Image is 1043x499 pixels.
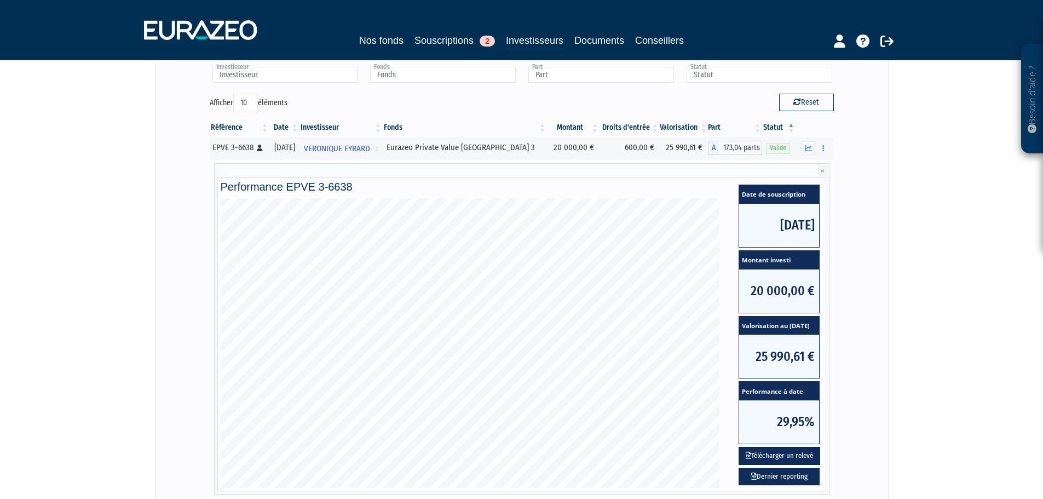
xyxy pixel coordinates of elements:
[739,447,820,465] button: Télécharger un relevé
[739,251,819,269] span: Montant investi
[739,335,819,378] span: 25 990,61 €
[766,143,790,153] span: Valide
[299,137,383,159] a: VERONIQUE EYRARD
[739,400,819,444] span: 29,95%
[739,468,820,486] a: Dernier reporting
[635,33,684,48] a: Conseillers
[257,145,263,151] i: [Français] Personne physique
[660,137,708,159] td: 25 990,61 €
[480,36,495,47] span: 2
[660,118,708,137] th: Valorisation: activer pour trier la colonne par ordre croissant
[739,204,819,247] span: [DATE]
[739,317,819,335] span: Valorisation au [DATE]
[708,141,719,155] span: A
[299,118,383,137] th: Investisseur: activer pour trier la colonne par ordre croissant
[273,142,296,153] div: [DATE]
[574,33,624,48] a: Documents
[739,382,819,400] span: Performance à date
[600,137,660,159] td: 600,00 €
[739,269,819,313] span: 20 000,00 €
[269,118,299,137] th: Date: activer pour trier la colonne par ordre croissant
[547,118,600,137] th: Montant: activer pour trier la colonne par ordre croissant
[210,94,287,112] label: Afficher éléments
[383,118,547,137] th: Fonds: activer pour trier la colonne par ordre croissant
[210,118,270,137] th: Référence : activer pour trier la colonne par ordre croissant
[233,94,258,112] select: Afficheréléments
[600,118,660,137] th: Droits d'entrée: activer pour trier la colonne par ordre croissant
[304,139,370,159] span: VERONIQUE EYRARD
[547,137,600,159] td: 20 000,00 €
[1026,50,1039,148] p: Besoin d'aide ?
[719,141,762,155] span: 173,04 parts
[212,142,266,153] div: EPVE 3-6638
[221,181,823,193] h4: Performance EPVE 3-6638
[414,33,495,48] a: Souscriptions2
[779,94,834,111] button: Reset
[387,142,543,153] div: Eurazeo Private Value [GEOGRAPHIC_DATA] 3
[739,185,819,204] span: Date de souscription
[144,20,257,40] img: 1732889491-logotype_eurazeo_blanc_rvb.png
[374,139,378,159] i: Voir l'investisseur
[762,118,796,137] th: Statut : activer pour trier la colonne par ordre d&eacute;croissant
[708,118,762,137] th: Part: activer pour trier la colonne par ordre croissant
[708,141,762,155] div: A - Eurazeo Private Value Europe 3
[506,33,563,50] a: Investisseurs
[359,33,404,48] a: Nos fonds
